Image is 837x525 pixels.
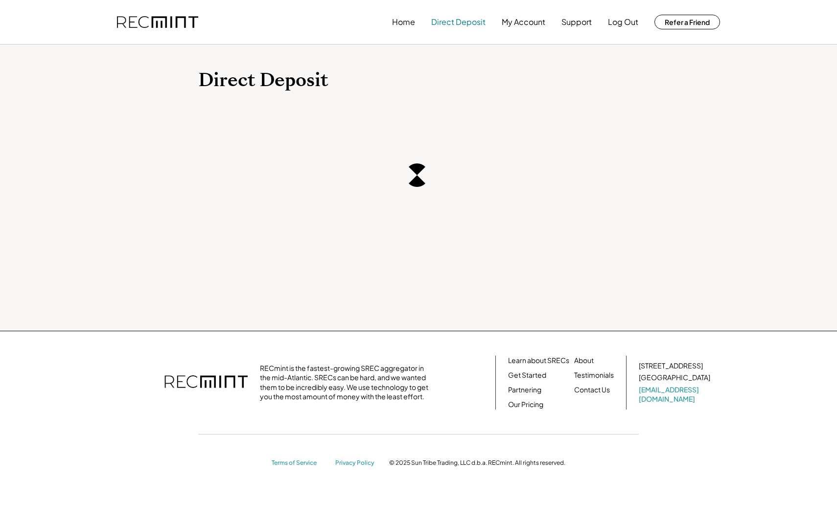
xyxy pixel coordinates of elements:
img: recmint-logotype%403x.png [164,365,248,400]
button: Home [392,12,415,32]
h1: Direct Deposit [198,69,639,92]
a: Privacy Policy [335,459,379,467]
div: © 2025 Sun Tribe Trading, LLC d.b.a. RECmint. All rights reserved. [389,459,565,467]
div: [STREET_ADDRESS] [639,361,703,371]
div: RECmint is the fastest-growing SREC aggregator in the mid-Atlantic. SRECs can be hard, and we wan... [260,364,434,402]
button: Log Out [608,12,638,32]
a: [EMAIL_ADDRESS][DOMAIN_NAME] [639,385,712,404]
a: Testimonials [574,370,614,380]
button: Direct Deposit [431,12,486,32]
a: About [574,356,594,365]
button: Refer a Friend [654,15,720,29]
button: Support [561,12,592,32]
a: Contact Us [574,385,610,395]
img: recmint-logotype%403x.png [117,16,198,28]
div: [GEOGRAPHIC_DATA] [639,373,710,383]
a: Partnering [508,385,541,395]
a: Get Started [508,370,546,380]
a: Learn about SRECs [508,356,569,365]
button: My Account [502,12,545,32]
a: Terms of Service [272,459,325,467]
a: Our Pricing [508,400,543,410]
